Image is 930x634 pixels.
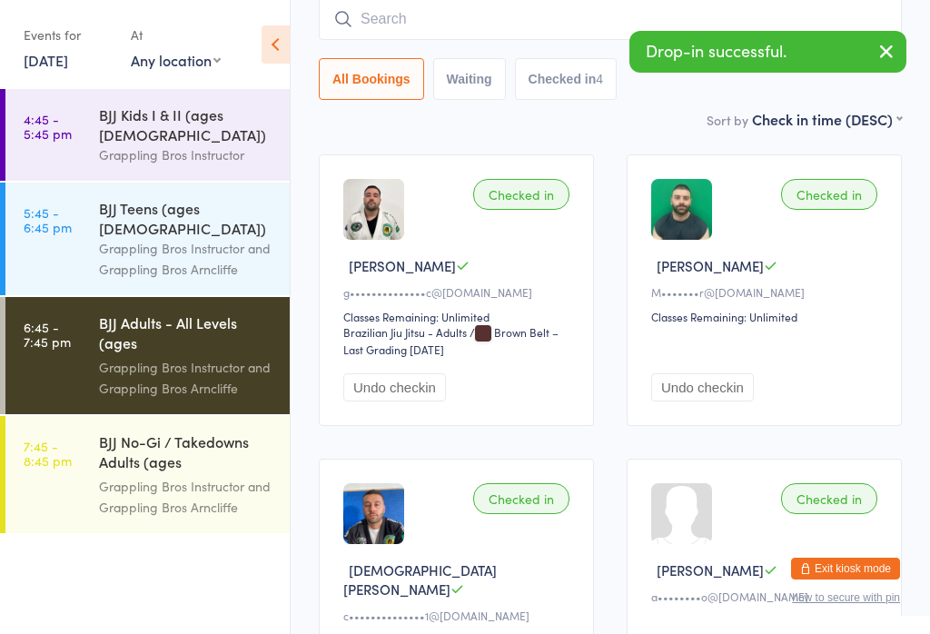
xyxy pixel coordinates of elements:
button: Undo checkin [343,373,446,401]
div: Checked in [473,179,569,210]
div: Grappling Bros Instructor and Grappling Bros Arncliffe [99,476,274,518]
div: Check in time (DESC) [752,109,902,129]
img: image1738233610.png [651,179,712,240]
div: Brazilian Jiu Jitsu - Adults [343,324,467,340]
div: g••••••••••••••c@[DOMAIN_NAME] [343,284,575,300]
button: Undo checkin [651,373,754,401]
img: image1739433061.png [343,483,404,544]
button: Checked in4 [515,58,618,100]
a: 4:45 -5:45 pmBJJ Kids I & II (ages [DEMOGRAPHIC_DATA])Grappling Bros Instructor [5,89,290,181]
div: BJJ Adults - All Levels (ages [DEMOGRAPHIC_DATA]+) [99,312,274,357]
a: 7:45 -8:45 pmBJJ No-Gi / Takedowns Adults (ages [DEMOGRAPHIC_DATA]+)Grappling Bros Instructor and... [5,416,290,533]
div: Checked in [473,483,569,514]
div: At [131,20,221,50]
div: Grappling Bros Instructor [99,144,274,165]
label: Sort by [707,111,748,129]
div: Drop-in successful. [629,31,906,73]
button: Waiting [433,58,506,100]
div: Classes Remaining: Unlimited [343,309,575,324]
span: [PERSON_NAME] [657,256,764,275]
time: 5:45 - 6:45 pm [24,205,72,234]
div: c••••••••••••••1@[DOMAIN_NAME] [343,608,575,623]
div: Checked in [781,483,877,514]
img: image1736413703.png [343,179,404,240]
time: 6:45 - 7:45 pm [24,320,71,349]
div: Checked in [781,179,877,210]
div: a••••••••o@[DOMAIN_NAME] [651,589,883,604]
a: [DATE] [24,50,68,70]
button: Exit kiosk mode [791,558,900,580]
button: how to secure with pin [792,591,900,604]
div: Any location [131,50,221,70]
a: 5:45 -6:45 pmBJJ Teens (ages [DEMOGRAPHIC_DATA])Grappling Bros Instructor and Grappling Bros Arnc... [5,183,290,295]
div: Grappling Bros Instructor and Grappling Bros Arncliffe [99,357,274,399]
div: BJJ Teens (ages [DEMOGRAPHIC_DATA]) [99,198,274,238]
time: 7:45 - 8:45 pm [24,439,72,468]
span: [PERSON_NAME] [657,560,764,580]
span: [DEMOGRAPHIC_DATA][PERSON_NAME] [343,560,497,599]
button: All Bookings [319,58,424,100]
a: 6:45 -7:45 pmBJJ Adults - All Levels (ages [DEMOGRAPHIC_DATA]+)Grappling Bros Instructor and Grap... [5,297,290,414]
div: M•••••••r@[DOMAIN_NAME] [651,284,883,300]
div: BJJ Kids I & II (ages [DEMOGRAPHIC_DATA]) [99,104,274,144]
time: 4:45 - 5:45 pm [24,112,72,141]
div: Grappling Bros Instructor and Grappling Bros Arncliffe [99,238,274,280]
span: [PERSON_NAME] [349,256,456,275]
div: Events for [24,20,113,50]
div: 4 [596,72,603,86]
div: Classes Remaining: Unlimited [651,309,883,324]
div: BJJ No-Gi / Takedowns Adults (ages [DEMOGRAPHIC_DATA]+) [99,431,274,476]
